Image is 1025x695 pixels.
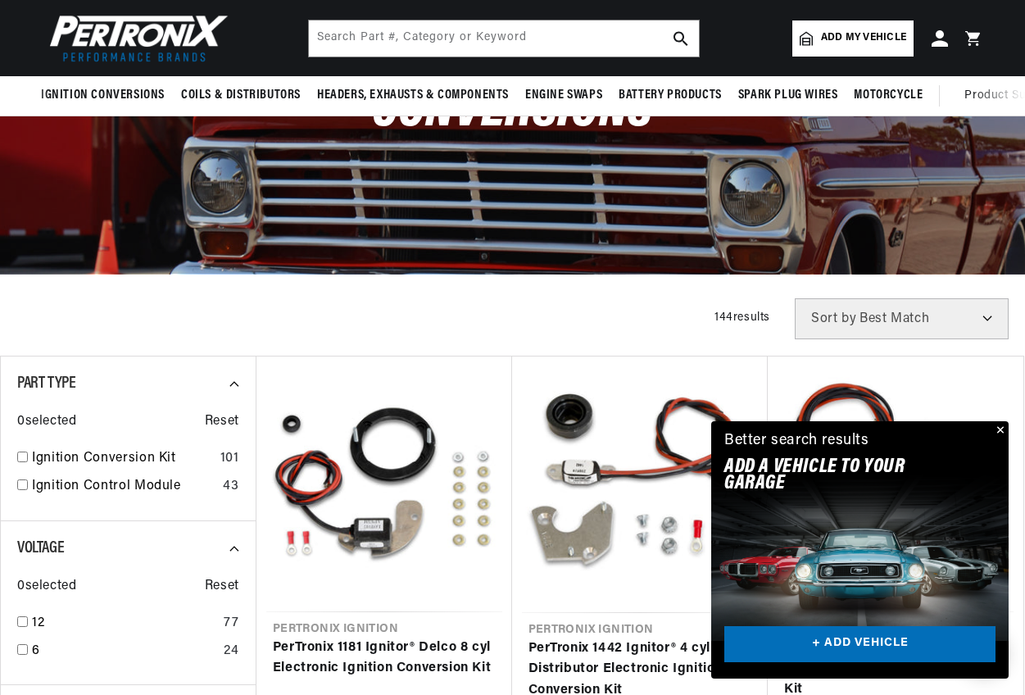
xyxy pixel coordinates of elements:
[846,76,931,115] summary: Motorcycle
[792,20,914,57] a: Add my vehicle
[738,87,838,104] span: Spark Plug Wires
[41,87,165,104] span: Ignition Conversions
[32,613,217,634] a: 12
[41,10,229,66] img: Pertronix
[714,311,770,324] span: 144 results
[173,76,309,115] summary: Coils & Distributors
[41,76,173,115] summary: Ignition Conversions
[610,76,730,115] summary: Battery Products
[17,375,75,392] span: Part Type
[181,87,301,104] span: Coils & Distributors
[223,476,238,497] div: 43
[32,476,216,497] a: Ignition Control Module
[989,421,1009,441] button: Close
[811,312,856,325] span: Sort by
[309,76,517,115] summary: Headers, Exhausts & Components
[821,30,906,46] span: Add my vehicle
[317,87,509,104] span: Headers, Exhausts & Components
[619,87,722,104] span: Battery Products
[224,613,238,634] div: 77
[309,20,699,57] input: Search Part #, Category or Keyword
[205,411,239,433] span: Reset
[17,411,76,433] span: 0 selected
[724,429,869,453] div: Better search results
[273,638,496,679] a: PerTronix 1181 Ignitor® Delco 8 cyl Electronic Ignition Conversion Kit
[220,448,239,470] div: 101
[795,298,1009,339] select: Sort by
[854,87,923,104] span: Motorcycle
[663,20,699,57] button: search button
[724,459,955,493] h2: Add A VEHICLE to your garage
[17,576,76,597] span: 0 selected
[17,540,64,556] span: Voltage
[224,641,238,662] div: 24
[724,626,996,663] a: + ADD VEHICLE
[525,87,602,104] span: Engine Swaps
[517,76,610,115] summary: Engine Swaps
[32,448,214,470] a: Ignition Conversion Kit
[730,76,846,115] summary: Spark Plug Wires
[32,641,217,662] a: 6
[205,576,239,597] span: Reset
